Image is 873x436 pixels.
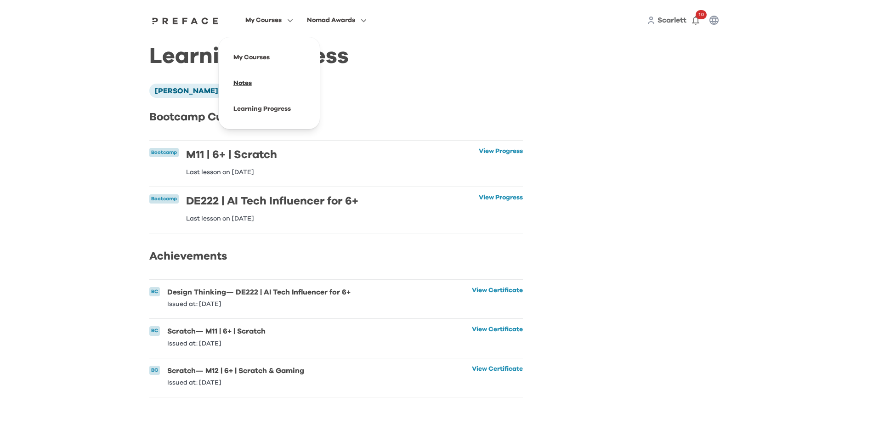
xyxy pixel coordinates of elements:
h2: Bootcamp Curriculum [149,109,523,125]
button: My Courses [243,14,296,26]
p: Bootcamp [151,149,177,157]
a: View Certificate [472,326,523,346]
h1: Learning Progress [149,51,523,62]
p: Bootcamp [151,195,177,203]
a: View Certificate [472,366,523,386]
p: BC [151,367,158,374]
p: Last lesson on [DATE] [186,169,277,176]
span: [PERSON_NAME] [155,87,218,95]
button: 10 [686,11,705,29]
h6: Scratch — M11 | 6+ | Scratch [167,326,266,336]
a: My Courses [233,54,270,61]
a: Learning Progress [233,106,291,112]
a: View Certificate [472,287,523,307]
img: Preface Logo [150,17,221,24]
a: Notes [233,80,252,86]
h6: Scratch — M12 | 6+ | Scratch & Gaming [167,366,304,376]
h2: Achievements [149,248,523,265]
h6: M11 | 6+ | Scratch [186,148,277,162]
span: Nomad Awards [307,15,355,26]
span: Scarlett [658,17,686,24]
span: My Courses [245,15,282,26]
p: Issued at: [DATE] [167,379,304,386]
h6: Design Thinking — DE222 | AI Tech Influencer for 6+ [167,287,351,297]
span: 10 [696,10,707,19]
p: Issued at: [DATE] [167,340,266,347]
a: View Progress [479,148,523,176]
p: BC [151,327,158,335]
p: BC [151,288,158,296]
p: Issued at: [DATE] [167,301,351,307]
a: View Progress [479,194,523,222]
button: Nomad Awards [304,14,369,26]
h6: DE222 | AI Tech Influencer for 6+ [186,194,358,208]
a: Scarlett [658,15,686,26]
p: Last lesson on [DATE] [186,215,358,222]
